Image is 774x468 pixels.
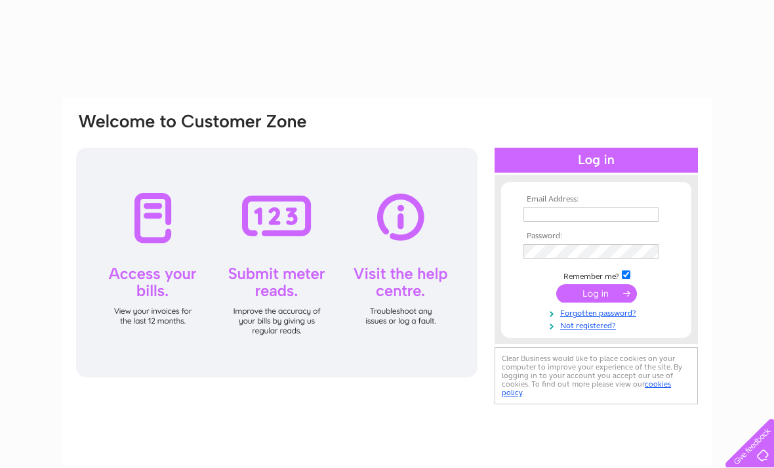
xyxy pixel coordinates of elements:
div: Clear Business would like to place cookies on your computer to improve your experience of the sit... [495,347,698,404]
input: Submit [556,284,637,303]
a: Forgotten password? [523,306,672,318]
a: cookies policy [502,379,671,397]
th: Password: [520,232,672,241]
td: Remember me? [520,268,672,282]
a: Not registered? [523,318,672,331]
th: Email Address: [520,195,672,204]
